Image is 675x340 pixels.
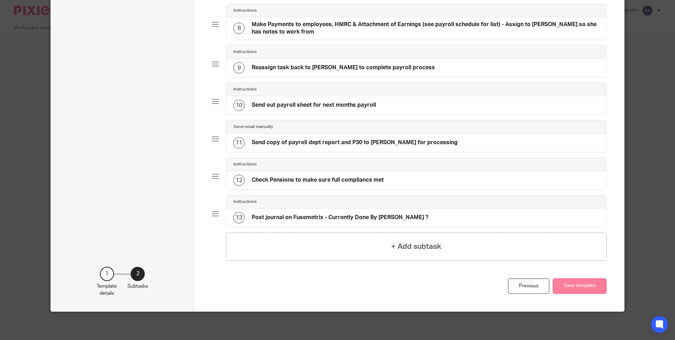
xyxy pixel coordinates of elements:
h4: Instructions [233,162,257,167]
div: 11 [233,137,245,148]
h4: Instructions [233,49,257,55]
h4: Post journal on Fusemetrix - Currently Done By [PERSON_NAME] ? [252,214,428,221]
h4: Check Pensions to make sure full compliance met [252,176,384,184]
div: 12 [233,175,245,186]
div: 9 [233,62,245,74]
h4: Reassign task back to [PERSON_NAME] to complete payroll process [252,64,435,71]
div: 10 [233,100,245,111]
div: 13 [233,212,245,223]
h4: Instructions [233,199,257,205]
p: Subtasks [127,283,148,290]
h4: Send copy of payroll dept report and P30 to [PERSON_NAME] for processing [252,139,458,146]
p: Template details [97,283,117,297]
h4: Instructions [233,87,257,92]
div: 8 [233,23,245,34]
h4: Send email manually [233,124,273,130]
button: Save template [553,279,607,294]
h4: Instructions [233,8,257,13]
div: 2 [131,267,145,281]
div: 1 [100,267,114,281]
div: Previous [508,279,549,294]
h4: Make Payments to employees, HMRC & Attachment of Earnings (see payroll schedule for list) - Assig... [252,21,599,36]
h4: Send out payroll sheet for next months payroll [252,101,376,109]
h4: + Add subtask [391,241,441,252]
